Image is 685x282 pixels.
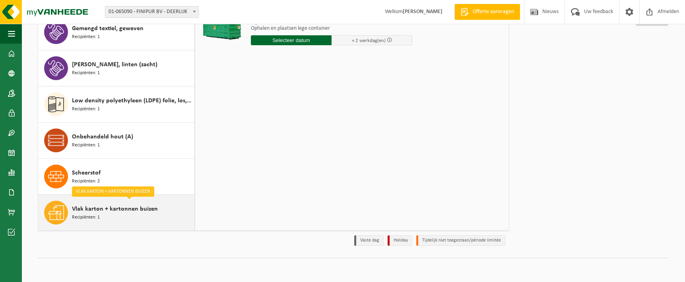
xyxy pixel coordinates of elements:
button: Scheerstof Recipiënten: 2 [38,159,195,195]
li: Tijdelijk niet toegestaan/période limitée [416,235,505,246]
button: Onbehandeld hout (A) Recipiënten: 1 [38,123,195,159]
a: Offerte aanvragen [454,4,520,20]
span: Vlak karton + kartonnen buizen [72,204,158,214]
span: Recipiënten: 1 [72,33,100,41]
span: 01-065090 - FINIPUR BV - DEERLIJK [105,6,198,17]
span: Recipiënten: 2 [72,178,100,185]
span: + 2 werkdag(en) [352,38,386,43]
button: [PERSON_NAME], linten (zacht) Recipiënten: 1 [38,50,195,86]
span: Low density polyethyleen (LDPE) folie, los, gekleurd [72,96,192,106]
button: Vlak karton + kartonnen buizen Recipiënten: 1 [38,195,195,230]
span: Scheerstof [72,168,101,178]
span: Offerte aanvragen [471,8,516,16]
span: Recipiënten: 1 [72,214,100,221]
button: Low density polyethyleen (LDPE) folie, los, gekleurd Recipiënten: 1 [38,86,195,123]
li: Holiday [388,235,412,246]
span: Recipiënten: 1 [72,142,100,149]
p: Ophalen en plaatsen lege container [251,26,412,31]
button: Gemengd textiel, geweven Recipiënten: 1 [38,14,195,50]
strong: [PERSON_NAME] [403,9,442,15]
span: [PERSON_NAME], linten (zacht) [72,60,157,69]
input: Selecteer datum [251,35,332,45]
span: Recipiënten: 1 [72,106,100,113]
span: Gemengd textiel, geweven [72,24,144,33]
li: Vaste dag [354,235,384,246]
span: 01-065090 - FINIPUR BV - DEERLIJK [105,6,199,18]
span: Recipiënten: 1 [72,69,100,77]
span: Onbehandeld hout (A) [72,132,133,142]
